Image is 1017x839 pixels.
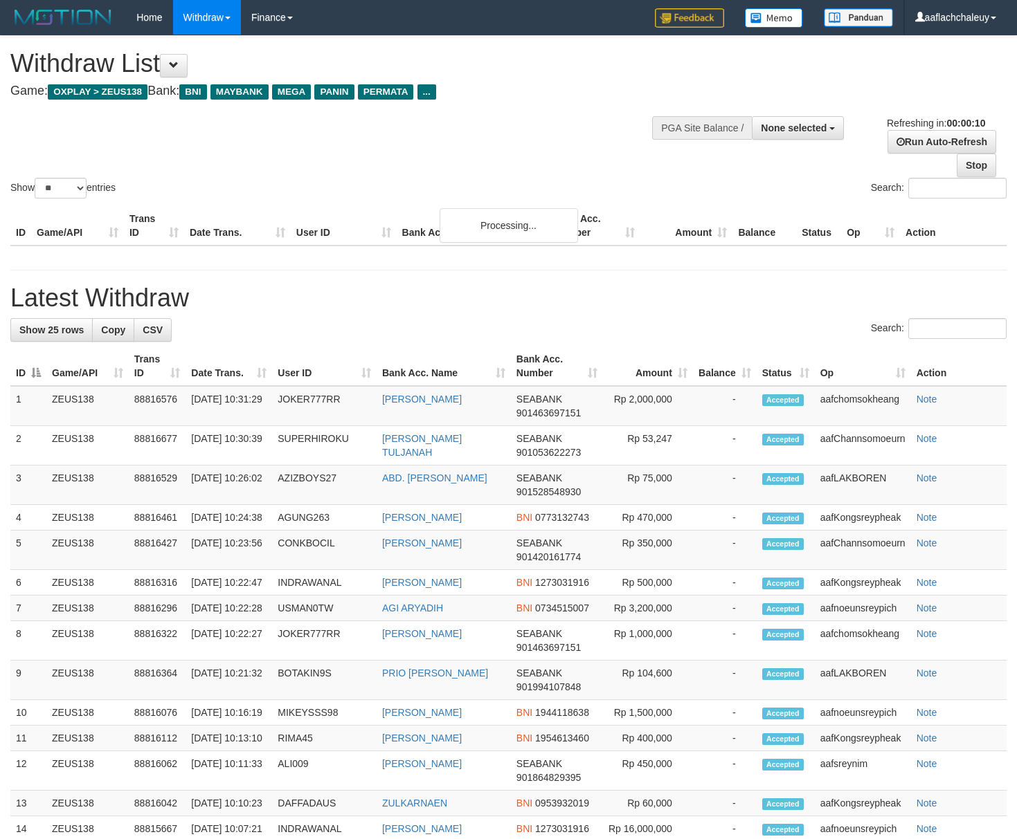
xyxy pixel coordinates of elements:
[603,596,693,621] td: Rp 3,200,000
[762,668,804,680] span: Accepted
[186,751,272,791] td: [DATE] 10:11:33
[101,324,125,335] span: Copy
[603,726,693,751] td: Rp 400,000
[272,751,377,791] td: ALI009
[46,621,129,661] td: ZEUS138
[516,447,581,458] span: Copy 901053622273 to clipboard
[186,621,272,661] td: [DATE] 10:22:27
[815,661,911,700] td: aafLAKBOREN
[382,707,462,718] a: [PERSON_NAME]
[796,206,841,246] th: Status
[693,791,757,816] td: -
[603,386,693,426] td: Rp 2,000,000
[382,797,447,809] a: ZULKARNAEN
[186,465,272,505] td: [DATE] 10:26:02
[603,347,693,386] th: Amount: activate to sort column ascending
[129,386,186,426] td: 88816576
[815,531,911,570] td: aafChannsomoeurn
[917,577,937,588] a: Note
[917,823,937,834] a: Note
[10,7,116,28] img: MOTION_logo.png
[272,570,377,596] td: INDRAWANAL
[946,118,985,129] strong: 00:00:10
[603,700,693,726] td: Rp 1,500,000
[186,531,272,570] td: [DATE] 10:23:56
[272,426,377,465] td: SUPERHIROKU
[124,206,184,246] th: Trans ID
[129,791,186,816] td: 88816042
[382,732,462,744] a: [PERSON_NAME]
[129,465,186,505] td: 88816529
[10,178,116,199] label: Show entries
[815,791,911,816] td: aafKongsreypheak
[10,661,46,700] td: 9
[535,707,589,718] span: Copy 1944118638 to clipboard
[186,791,272,816] td: [DATE] 10:10:23
[19,324,84,335] span: Show 25 rows
[516,823,532,834] span: BNI
[871,318,1007,339] label: Search:
[440,208,578,243] div: Processing...
[762,629,804,640] span: Accepted
[516,642,581,653] span: Copy 901463697151 to clipboard
[186,426,272,465] td: [DATE] 10:30:39
[815,751,911,791] td: aafsreynim
[917,732,937,744] a: Note
[548,206,640,246] th: Bank Acc. Number
[762,513,804,524] span: Accepted
[382,433,462,458] a: [PERSON_NAME] TULJANAH
[382,667,488,679] a: PRIO [PERSON_NAME]
[186,570,272,596] td: [DATE] 10:22:47
[917,433,937,444] a: Note
[917,512,937,523] a: Note
[762,798,804,810] span: Accepted
[603,621,693,661] td: Rp 1,000,000
[210,84,269,100] span: MAYBANK
[382,628,462,639] a: [PERSON_NAME]
[516,628,562,639] span: SEABANK
[917,537,937,548] a: Note
[134,318,172,342] a: CSV
[10,621,46,661] td: 8
[272,84,312,100] span: MEGA
[46,751,129,791] td: ZEUS138
[693,661,757,700] td: -
[358,84,414,100] span: PERMATA
[815,596,911,621] td: aafnoeunsreypich
[603,505,693,531] td: Rp 470,000
[10,465,46,505] td: 3
[841,206,900,246] th: Op
[757,347,815,386] th: Status: activate to sort column ascending
[10,347,46,386] th: ID: activate to sort column descending
[179,84,206,100] span: BNI
[10,726,46,751] td: 11
[917,394,937,405] a: Note
[46,386,129,426] td: ZEUS138
[186,726,272,751] td: [DATE] 10:13:10
[46,661,129,700] td: ZEUS138
[314,84,354,100] span: PANIN
[815,465,911,505] td: aafLAKBOREN
[693,751,757,791] td: -
[143,324,163,335] span: CSV
[917,667,937,679] a: Note
[693,386,757,426] td: -
[10,50,664,77] h1: Withdraw List
[917,472,937,483] a: Note
[693,621,757,661] td: -
[129,700,186,726] td: 88816076
[272,386,377,426] td: JOKER777RR
[693,570,757,596] td: -
[762,538,804,550] span: Accepted
[535,577,589,588] span: Copy 1273031916 to clipboard
[815,700,911,726] td: aafnoeunsreypich
[397,206,549,246] th: Bank Acc. Name
[693,700,757,726] td: -
[603,465,693,505] td: Rp 75,000
[762,824,804,836] span: Accepted
[745,8,803,28] img: Button%20Memo.svg
[272,791,377,816] td: DAFFADAUS
[516,551,581,562] span: Copy 901420161774 to clipboard
[917,758,937,769] a: Note
[762,473,804,485] span: Accepted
